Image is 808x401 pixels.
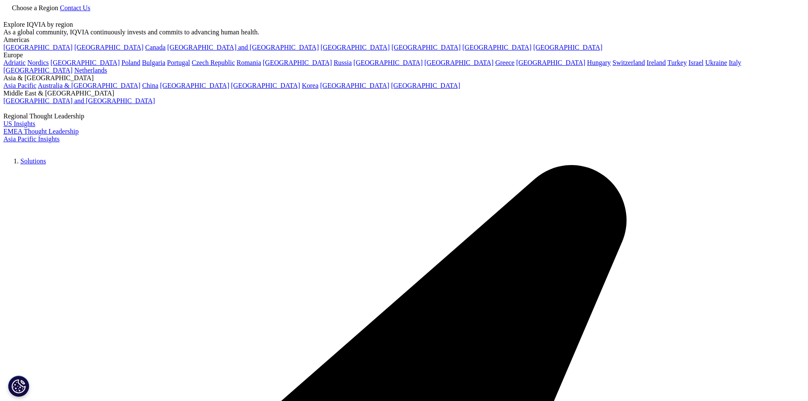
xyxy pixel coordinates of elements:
a: [GEOGRAPHIC_DATA] and [GEOGRAPHIC_DATA] [3,97,155,104]
a: [GEOGRAPHIC_DATA] [50,59,120,66]
a: Asia Pacific Insights [3,135,59,143]
a: EMEA Thought Leadership [3,128,78,135]
a: Australia & [GEOGRAPHIC_DATA] [38,82,140,89]
a: Turkey [668,59,687,66]
a: Adriatic [3,59,25,66]
a: Romania [237,59,261,66]
a: Contact Us [60,4,90,11]
a: Solutions [20,157,46,165]
a: [GEOGRAPHIC_DATA] [353,59,422,66]
a: [GEOGRAPHIC_DATA] [321,44,390,51]
a: Italy [729,59,741,66]
a: Israel [688,59,704,66]
a: [GEOGRAPHIC_DATA] and [GEOGRAPHIC_DATA] [167,44,319,51]
a: Asia Pacific [3,82,36,89]
a: [GEOGRAPHIC_DATA] [320,82,389,89]
a: [GEOGRAPHIC_DATA] [462,44,531,51]
div: Regional Thought Leadership [3,112,792,120]
a: [GEOGRAPHIC_DATA] [391,82,460,89]
a: Netherlands [74,67,107,74]
a: [GEOGRAPHIC_DATA] [3,44,73,51]
a: Greece [495,59,514,66]
div: Europe [3,51,792,59]
a: Poland [121,59,140,66]
div: As a global community, IQVIA continuously invests and commits to advancing human health. [3,28,792,36]
a: US Insights [3,120,35,127]
a: [GEOGRAPHIC_DATA] [3,67,73,74]
a: Nordics [27,59,49,66]
div: Middle East & [GEOGRAPHIC_DATA] [3,90,792,97]
a: Hungary [587,59,611,66]
button: Definições de cookies [8,376,29,397]
a: [GEOGRAPHIC_DATA] [533,44,602,51]
a: Korea [302,82,319,89]
a: [GEOGRAPHIC_DATA] [391,44,461,51]
a: [GEOGRAPHIC_DATA] [516,59,585,66]
a: Ukraine [705,59,727,66]
div: Asia & [GEOGRAPHIC_DATA] [3,74,792,82]
a: [GEOGRAPHIC_DATA] [425,59,494,66]
a: [GEOGRAPHIC_DATA] [74,44,143,51]
a: Switzerland [612,59,645,66]
div: Explore IQVIA by region [3,21,792,28]
a: Bulgaria [142,59,165,66]
a: [GEOGRAPHIC_DATA] [263,59,332,66]
a: Russia [334,59,352,66]
a: Portugal [167,59,190,66]
a: Canada [145,44,165,51]
a: [GEOGRAPHIC_DATA] [231,82,300,89]
a: [GEOGRAPHIC_DATA] [160,82,229,89]
div: Americas [3,36,792,44]
span: Choose a Region [12,4,58,11]
a: China [142,82,158,89]
a: Czech Republic [192,59,235,66]
a: Ireland [647,59,666,66]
